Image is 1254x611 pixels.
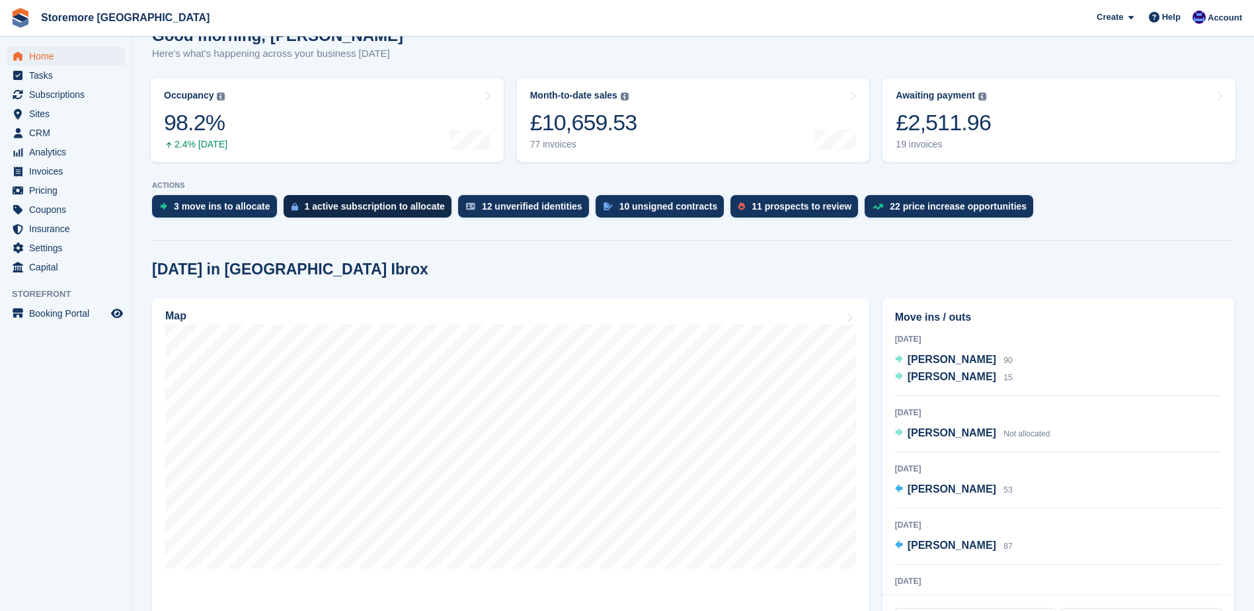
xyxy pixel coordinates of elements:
[29,239,108,257] span: Settings
[738,202,745,210] img: prospect-51fa495bee0391a8d652442698ab0144808aea92771e9ea1ae160a38d050c398.svg
[174,201,270,212] div: 3 move ins to allocate
[604,202,613,210] img: contract_signature_icon-13c848040528278c33f63329250d36e43548de30e8caae1d1a13099fd9432cc5.svg
[873,204,883,210] img: price_increase_opportunities-93ffe204e8149a01c8c9dc8f82e8f89637d9d84a8eef4429ea346261dce0b2c0.svg
[596,195,731,224] a: 10 unsigned contracts
[1097,11,1123,24] span: Create
[752,201,851,212] div: 11 prospects to review
[530,139,637,150] div: 77 invoices
[151,78,504,162] a: Occupancy 98.2% 2.4% [DATE]
[7,66,125,85] a: menu
[7,181,125,200] a: menu
[36,7,215,28] a: Storemore [GEOGRAPHIC_DATA]
[896,109,991,136] div: £2,511.96
[1003,356,1012,365] span: 90
[619,201,718,212] div: 10 unsigned contracts
[1003,485,1012,495] span: 53
[7,200,125,219] a: menu
[29,124,108,142] span: CRM
[7,304,125,323] a: menu
[890,201,1027,212] div: 22 price increase opportunities
[896,90,975,101] div: Awaiting payment
[1162,11,1181,24] span: Help
[109,305,125,321] a: Preview store
[7,220,125,238] a: menu
[1193,11,1206,24] img: Angela
[7,104,125,123] a: menu
[908,483,996,495] span: [PERSON_NAME]
[11,8,30,28] img: stora-icon-8386f47178a22dfd0bd8f6a31ec36ba5ce8667c1dd55bd0f319d3a0aa187defe.svg
[895,481,1013,499] a: [PERSON_NAME] 53
[895,463,1222,475] div: [DATE]
[458,195,596,224] a: 12 unverified identities
[7,162,125,181] a: menu
[152,181,1234,190] p: ACTIONS
[29,66,108,85] span: Tasks
[29,258,108,276] span: Capital
[29,200,108,219] span: Coupons
[908,354,996,365] span: [PERSON_NAME]
[530,109,637,136] div: £10,659.53
[895,309,1222,325] h2: Move ins / outs
[908,540,996,551] span: [PERSON_NAME]
[164,139,227,150] div: 2.4% [DATE]
[7,239,125,257] a: menu
[466,202,475,210] img: verify_identity-adf6edd0f0f0b5bbfe63781bf79b02c33cf7c696d77639b501bdc392416b5a36.svg
[29,181,108,200] span: Pricing
[165,310,186,322] h2: Map
[882,78,1235,162] a: Awaiting payment £2,511.96 19 invoices
[895,425,1050,442] a: [PERSON_NAME] Not allocated
[895,333,1222,345] div: [DATE]
[908,427,996,438] span: [PERSON_NAME]
[284,195,458,224] a: 1 active subscription to allocate
[865,195,1040,224] a: 22 price increase opportunities
[482,201,582,212] div: 12 unverified identities
[895,352,1013,369] a: [PERSON_NAME] 90
[1003,429,1050,438] span: Not allocated
[7,124,125,142] a: menu
[1208,11,1242,24] span: Account
[895,369,1013,386] a: [PERSON_NAME] 15
[29,104,108,123] span: Sites
[164,109,227,136] div: 98.2%
[895,538,1013,555] a: [PERSON_NAME] 87
[217,93,225,101] img: icon-info-grey-7440780725fd019a000dd9b08b2336e03edf1995a4989e88bcd33f0948082b44.svg
[29,143,108,161] span: Analytics
[29,220,108,238] span: Insurance
[164,90,214,101] div: Occupancy
[1003,542,1012,551] span: 87
[621,93,629,101] img: icon-info-grey-7440780725fd019a000dd9b08b2336e03edf1995a4989e88bcd33f0948082b44.svg
[7,47,125,65] a: menu
[730,195,865,224] a: 11 prospects to review
[152,46,403,61] p: Here's what's happening across your business [DATE]
[29,162,108,181] span: Invoices
[895,519,1222,531] div: [DATE]
[530,90,617,101] div: Month-to-date sales
[12,288,132,301] span: Storefront
[7,258,125,276] a: menu
[895,575,1222,587] div: [DATE]
[896,139,991,150] div: 19 invoices
[29,304,108,323] span: Booking Portal
[978,93,986,101] img: icon-info-grey-7440780725fd019a000dd9b08b2336e03edf1995a4989e88bcd33f0948082b44.svg
[29,47,108,65] span: Home
[152,261,428,278] h2: [DATE] in [GEOGRAPHIC_DATA] Ibrox
[305,201,445,212] div: 1 active subscription to allocate
[517,78,870,162] a: Month-to-date sales £10,659.53 77 invoices
[292,202,298,211] img: active_subscription_to_allocate_icon-d502201f5373d7db506a760aba3b589e785aa758c864c3986d89f69b8ff3...
[152,195,284,224] a: 3 move ins to allocate
[29,85,108,104] span: Subscriptions
[895,407,1222,419] div: [DATE]
[7,85,125,104] a: menu
[7,143,125,161] a: menu
[160,202,167,210] img: move_ins_to_allocate_icon-fdf77a2bb77ea45bf5b3d319d69a93e2d87916cf1d5bf7949dd705db3b84f3ca.svg
[908,371,996,382] span: [PERSON_NAME]
[1003,373,1012,382] span: 15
